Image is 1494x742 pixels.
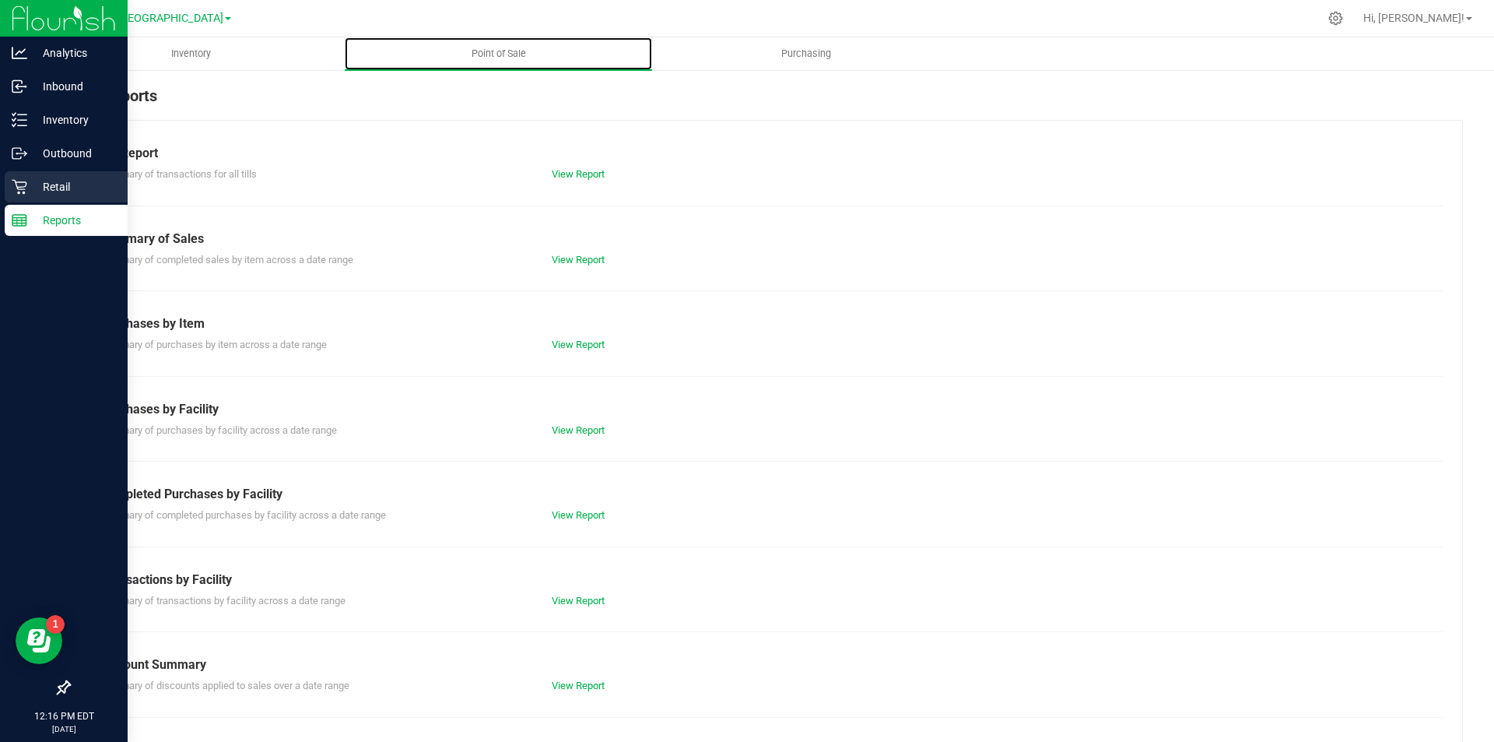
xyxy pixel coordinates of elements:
[100,144,1431,163] div: Till Report
[86,12,223,25] span: GA2 - [GEOGRAPHIC_DATA]
[100,168,257,180] span: Summary of transactions for all tills
[100,230,1431,248] div: Summary of Sales
[27,44,121,62] p: Analytics
[100,400,1431,419] div: Purchases by Facility
[652,37,959,70] a: Purchasing
[27,144,121,163] p: Outbound
[100,254,353,266] span: Summary of completed sales by item across a date range
[552,254,605,266] a: View Report
[100,485,1431,504] div: Completed Purchases by Facility
[552,424,605,436] a: View Report
[16,617,62,664] iframe: Resource center
[37,37,345,70] a: Inventory
[150,47,232,61] span: Inventory
[27,178,121,196] p: Retail
[12,45,27,61] inline-svg: Analytics
[552,595,605,607] a: View Report
[100,680,349,691] span: Summary of discounts applied to sales over a date range
[1363,12,1464,24] span: Hi, [PERSON_NAME]!
[12,179,27,195] inline-svg: Retail
[12,146,27,161] inline-svg: Outbound
[27,211,121,230] p: Reports
[27,77,121,96] p: Inbound
[345,37,652,70] a: Point of Sale
[100,424,337,436] span: Summary of purchases by facility across a date range
[552,680,605,691] a: View Report
[1326,11,1345,26] div: Manage settings
[27,111,121,129] p: Inventory
[7,709,121,723] p: 12:16 PM EDT
[68,84,1463,120] div: POS Reports
[100,339,327,350] span: Summary of purchases by item across a date range
[552,509,605,521] a: View Report
[12,112,27,128] inline-svg: Inventory
[100,656,1431,674] div: Discount Summary
[12,79,27,94] inline-svg: Inbound
[100,571,1431,589] div: Transactions by Facility
[7,723,121,735] p: [DATE]
[552,168,605,180] a: View Report
[451,47,547,61] span: Point of Sale
[100,315,1431,333] div: Purchases by Item
[100,595,345,607] span: Summary of transactions by facility across a date range
[46,615,65,634] iframe: Resource center unread badge
[12,213,27,228] inline-svg: Reports
[760,47,852,61] span: Purchasing
[552,339,605,350] a: View Report
[100,509,386,521] span: Summary of completed purchases by facility across a date range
